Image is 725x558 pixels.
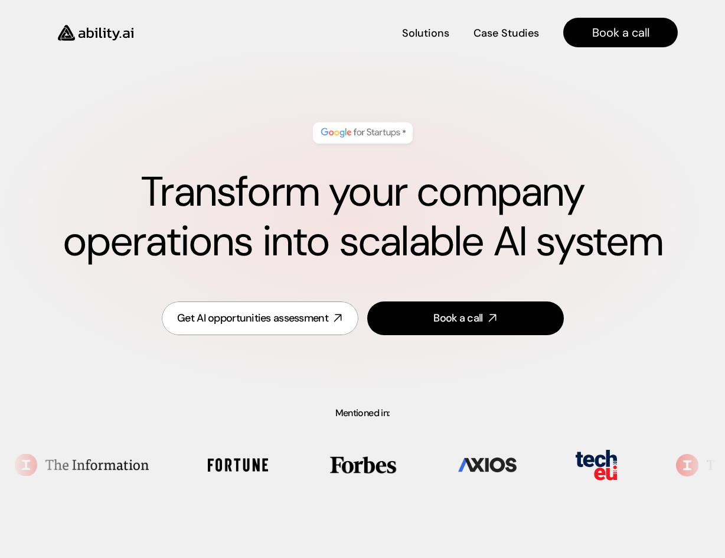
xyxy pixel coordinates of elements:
[433,311,482,326] div: Book a call
[563,18,678,47] a: Book a call
[27,408,698,418] p: Mentioned in:
[150,18,678,47] nav: Main navigation
[47,167,678,267] h1: Transform your company operations into scalable AI system
[592,24,649,41] h4: Book a call
[473,22,540,43] a: Case Studies
[162,301,358,335] a: Get AI opportunities assessment
[402,22,449,43] a: Solutions
[177,311,328,326] div: Get AI opportunities assessment
[367,301,564,335] a: Book a call
[402,26,449,41] h4: Solutions
[473,26,539,41] h4: Case Studies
